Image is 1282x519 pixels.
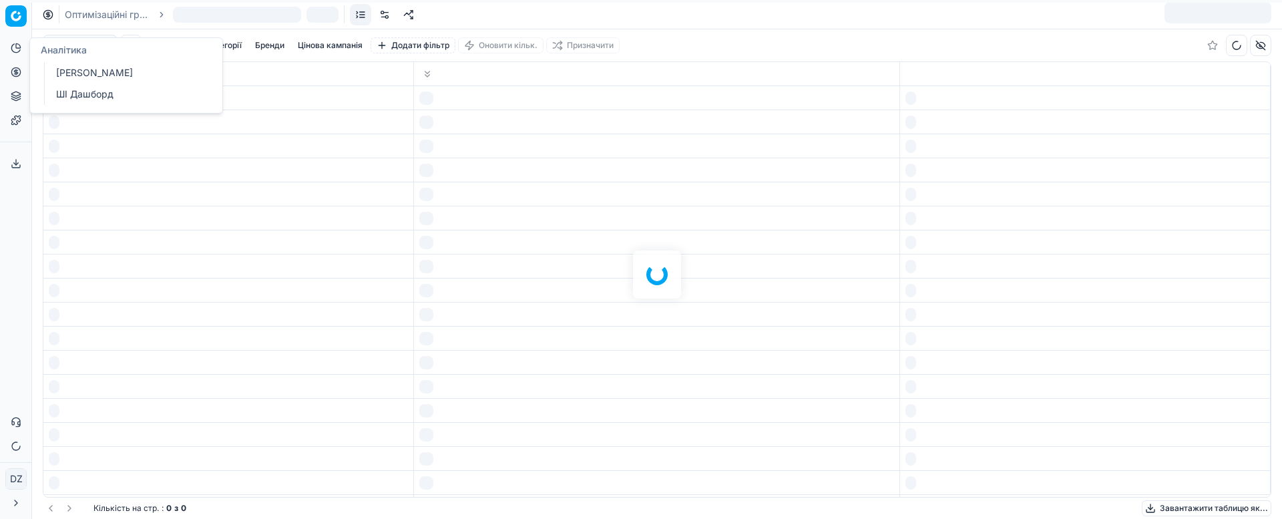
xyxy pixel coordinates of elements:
[41,44,87,55] span: Аналітика
[51,85,206,104] a: ШІ Дашборд
[65,7,339,23] nav: breadcrumb
[5,468,27,490] button: DZ
[51,63,206,82] a: [PERSON_NAME]
[65,8,150,21] a: Оптимізаційні групи
[6,469,26,489] span: DZ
